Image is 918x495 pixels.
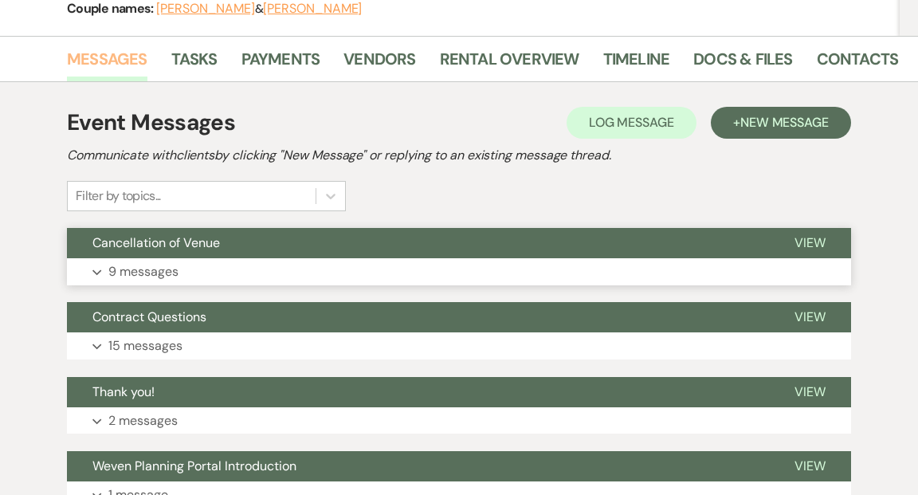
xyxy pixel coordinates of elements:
span: Log Message [589,114,674,131]
a: Timeline [603,46,670,81]
p: 15 messages [108,336,182,356]
button: 9 messages [67,258,851,285]
a: Docs & Files [693,46,792,81]
a: Rental Overview [440,46,579,81]
button: View [769,377,851,407]
span: New Message [740,114,829,131]
button: View [769,302,851,332]
span: Contract Questions [92,308,206,325]
button: +New Message [711,107,851,139]
span: & [156,1,362,17]
button: Weven Planning Portal Introduction [67,451,769,481]
button: View [769,451,851,481]
a: Payments [241,46,320,81]
a: Contacts [817,46,899,81]
button: View [769,228,851,258]
button: Thank you! [67,377,769,407]
h1: Event Messages [67,106,235,139]
span: Thank you! [92,383,155,400]
a: Messages [67,46,147,81]
span: Weven Planning Portal Introduction [92,458,296,474]
span: View [794,383,826,400]
button: [PERSON_NAME] [156,2,255,15]
span: View [794,458,826,474]
button: 15 messages [67,332,851,359]
button: Contract Questions [67,302,769,332]
a: Tasks [171,46,218,81]
button: Cancellation of Venue [67,228,769,258]
div: Filter by topics... [76,187,161,206]
button: 2 messages [67,407,851,434]
button: [PERSON_NAME] [263,2,362,15]
button: Log Message [567,107,696,139]
h2: Communicate with clients by clicking "New Message" or replying to an existing message thread. [67,146,851,165]
a: Vendors [343,46,415,81]
p: 2 messages [108,411,178,431]
p: 9 messages [108,261,178,282]
span: View [794,308,826,325]
span: View [794,234,826,251]
span: Cancellation of Venue [92,234,220,251]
